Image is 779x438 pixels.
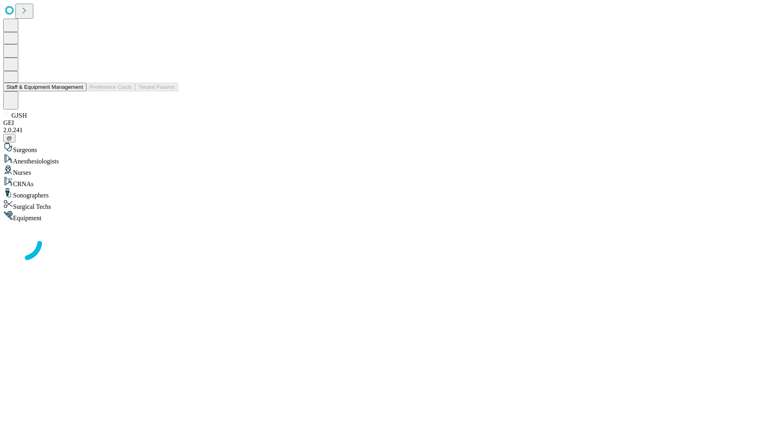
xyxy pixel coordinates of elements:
[3,127,776,134] div: 2.0.241
[3,83,86,91] button: Staff & Equipment Management
[3,199,776,210] div: Surgical Techs
[6,135,12,141] span: @
[3,134,15,142] button: @
[86,83,135,91] button: Preference Cards
[3,188,776,199] div: Sonographers
[3,154,776,165] div: Anesthesiologists
[3,119,776,127] div: GEI
[3,142,776,154] div: Surgeons
[11,112,27,119] span: GJSH
[3,176,776,188] div: CRNAs
[3,210,776,222] div: Equipment
[135,83,178,91] button: Tenant Params
[3,165,776,176] div: Nurses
